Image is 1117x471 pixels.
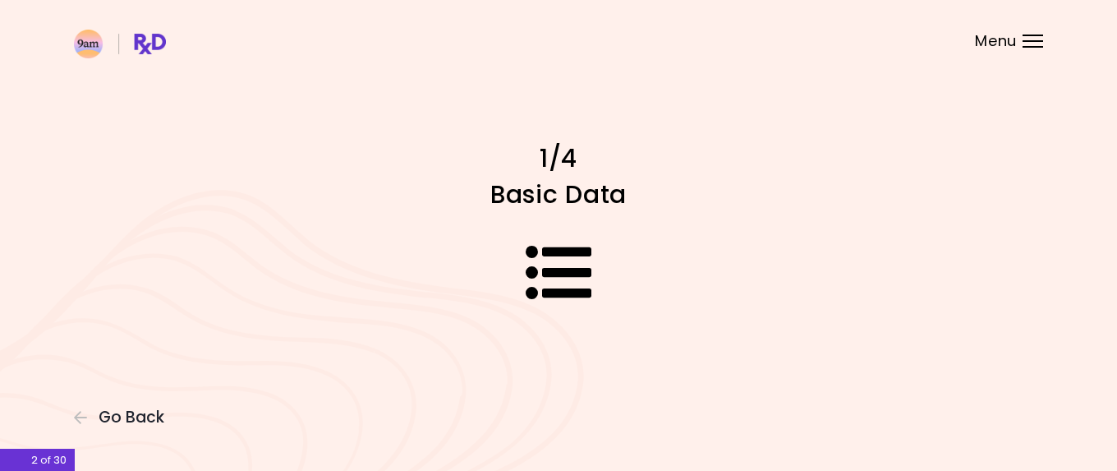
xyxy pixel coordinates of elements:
h1: Basic Data [271,178,846,210]
span: Menu [975,34,1017,48]
h1: 1/4 [271,142,846,174]
button: Go Back [74,409,172,427]
span: Go Back [99,409,164,427]
img: RxDiet [74,30,166,58]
